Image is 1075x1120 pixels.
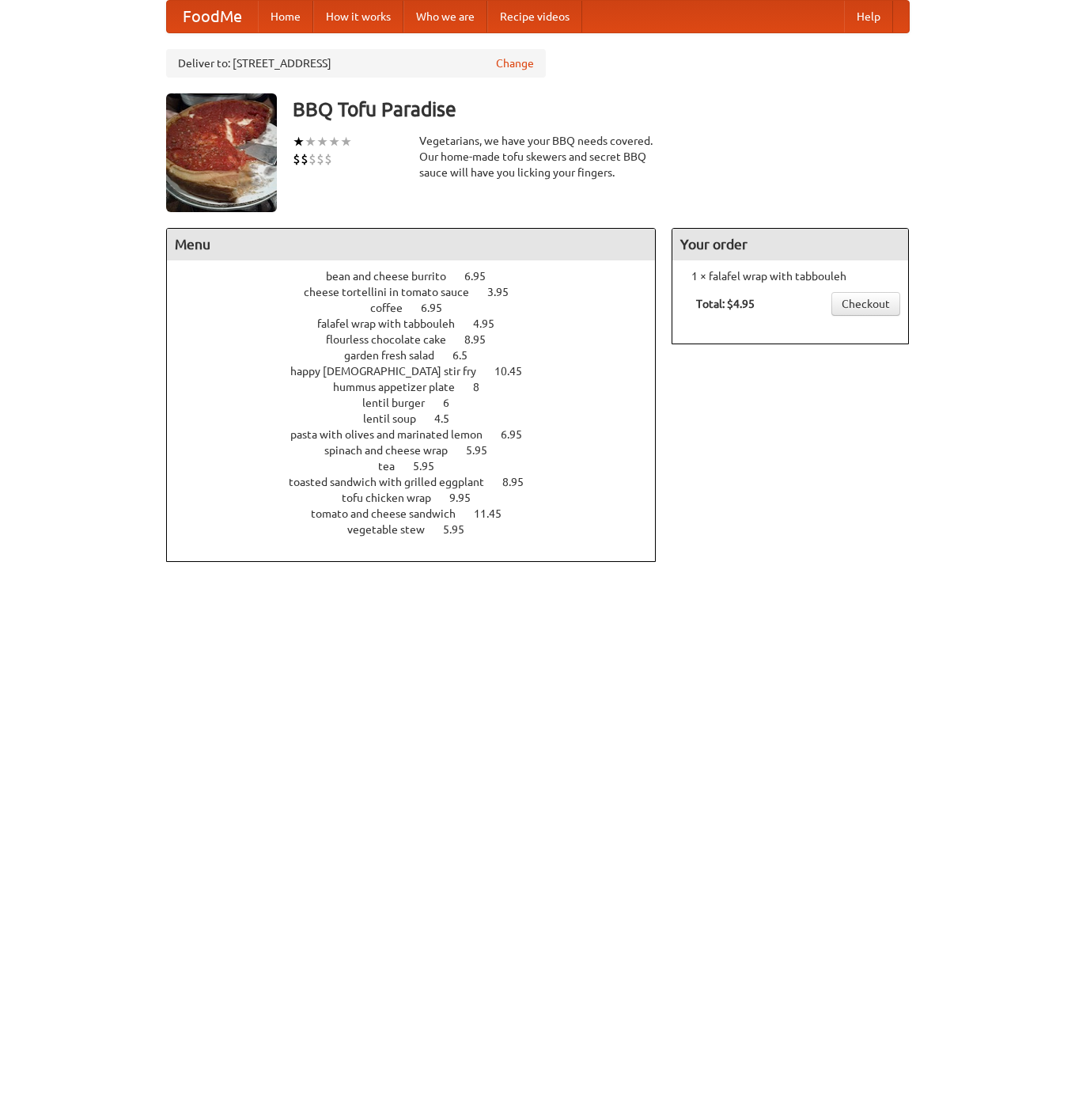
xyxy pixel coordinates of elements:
[487,1,582,32] a: Recipe videos
[340,133,352,150] li: ★
[831,292,900,316] a: Checkout
[413,460,450,473] span: 5.95
[487,286,524,298] span: 3.95
[680,268,900,284] li: 1 × falafel wrap with tabbouleh
[324,444,517,457] a: spinach and cheese wrap 5.95
[844,1,893,32] a: Help
[421,302,458,314] span: 6.95
[342,492,500,504] a: tofu chicken wrap 9.95
[363,412,432,425] span: lentil soup
[289,476,500,488] span: toasted sandwich with grilled eggplant
[370,302,418,314] span: coffee
[696,298,755,310] b: Total: $4.95
[501,428,538,441] span: 6.95
[293,93,910,125] h3: BBQ Tofu Paradise
[289,476,553,488] a: toasted sandwich with grilled eggplant 8.95
[362,397,479,409] a: lentil burger 6
[466,444,503,457] span: 5.95
[317,317,471,330] span: falafel wrap with tabbouleh
[311,507,471,520] span: tomato and cheese sandwich
[419,133,657,180] div: Vegetarians, we have your BBQ needs covered. Our home-made tofu skewers and secret BBQ sauce will...
[290,365,492,378] span: happy [DEMOGRAPHIC_DATA] stir fry
[473,317,510,330] span: 4.95
[326,333,462,346] span: flourless chocolate cake
[449,492,486,504] span: 9.95
[672,229,908,260] h4: Your order
[363,412,479,425] a: lentil soup 4.5
[290,428,551,441] a: pasta with olives and marinated lemon 6.95
[443,523,480,536] span: 5.95
[333,381,471,393] span: hummus appetizer plate
[362,397,441,409] span: lentil burger
[502,476,539,488] span: 8.95
[305,133,316,150] li: ★
[301,150,308,168] li: $
[293,150,301,168] li: $
[324,150,332,168] li: $
[316,150,324,168] li: $
[328,133,340,150] li: ★
[494,365,538,378] span: 10.45
[317,317,524,330] a: falafel wrap with tabbouleh 4.95
[347,523,441,536] span: vegetable stew
[342,492,447,504] span: tofu chicken wrap
[167,1,258,32] a: FoodMe
[167,229,656,260] h4: Menu
[370,302,471,314] a: coffee 6.95
[258,1,313,32] a: Home
[326,270,462,283] span: bean and cheese burrito
[326,333,515,346] a: flourless chocolate cake 8.95
[496,55,534,71] a: Change
[452,349,483,362] span: 6.5
[290,365,551,378] a: happy [DEMOGRAPHIC_DATA] stir fry 10.45
[403,1,487,32] a: Who we are
[378,460,464,473] a: tea 5.95
[304,286,538,298] a: cheese tortellini in tomato sauce 3.95
[311,507,531,520] a: tomato and cheese sandwich 11.45
[166,93,277,212] img: angular.jpg
[443,397,465,409] span: 6
[313,1,403,32] a: How it works
[464,333,502,346] span: 8.95
[347,523,494,536] a: vegetable stew 5.95
[464,270,502,283] span: 6.95
[333,381,509,393] a: hummus appetizer plate 8
[344,349,497,362] a: garden fresh salad 6.5
[344,349,450,362] span: garden fresh salad
[324,444,464,457] span: spinach and cheese wrap
[293,133,305,150] li: ★
[378,460,411,473] span: tea
[290,428,498,441] span: pasta with olives and marinated lemon
[434,412,465,425] span: 4.5
[308,150,316,168] li: $
[326,270,515,283] a: bean and cheese burrito 6.95
[473,381,495,393] span: 8
[474,507,517,520] span: 11.45
[304,286,485,298] span: cheese tortellini in tomato sauce
[316,133,328,150] li: ★
[166,49,546,78] div: Deliver to: [STREET_ADDRESS]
